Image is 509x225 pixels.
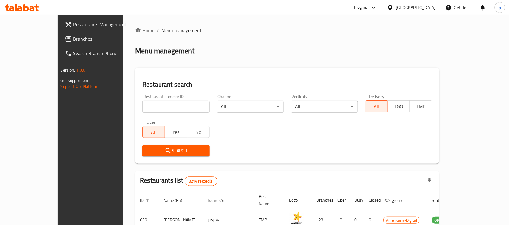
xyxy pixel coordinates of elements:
span: ID [140,197,151,204]
button: TMP [410,100,432,112]
button: All [142,126,165,138]
h2: Menu management [135,46,194,56]
a: Support.OpsPlatform [61,82,99,90]
span: 1.0.0 [76,66,86,74]
button: All [365,100,388,112]
a: Home [135,27,154,34]
th: Closed [364,191,378,209]
span: Name (En) [163,197,190,204]
h2: Restaurants list [140,176,217,186]
span: Get support on: [61,76,88,84]
span: POS group [383,197,409,204]
div: All [217,101,284,113]
div: All [291,101,358,113]
span: Menu management [161,27,201,34]
a: Restaurants Management [60,17,143,32]
span: TGO [390,102,408,111]
h2: Restaurant search [142,80,432,89]
span: Search [147,147,204,155]
a: Search Branch Phone [60,46,143,60]
span: Branches [73,35,138,42]
span: All [368,102,385,111]
label: Upsell [147,120,158,124]
span: 9214 record(s) [185,178,217,184]
span: Americana-Digital [384,217,419,224]
a: Branches [60,32,143,46]
span: Name (Ar) [208,197,233,204]
div: Total records count [185,176,217,186]
div: Plugins [354,4,367,11]
button: No [187,126,210,138]
button: TGO [387,100,410,112]
li: / [157,27,159,34]
div: Export file [422,174,437,188]
span: p [499,4,501,11]
span: No [190,128,207,137]
span: All [145,128,163,137]
div: [GEOGRAPHIC_DATA] [396,4,436,11]
span: Ref. Name [259,193,277,207]
button: Yes [165,126,187,138]
nav: breadcrumb [135,27,439,34]
th: Open [333,191,349,209]
th: Busy [349,191,364,209]
th: Logo [284,191,311,209]
span: Search Branch Phone [73,50,138,57]
button: Search [142,145,209,156]
span: OPEN [432,217,447,224]
span: TMP [413,102,430,111]
span: Yes [167,128,185,137]
span: Status [432,197,451,204]
span: Version: [61,66,75,74]
input: Search for restaurant name or ID.. [142,101,209,113]
label: Delivery [369,94,384,99]
span: Restaurants Management [73,21,138,28]
th: Branches [311,191,333,209]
